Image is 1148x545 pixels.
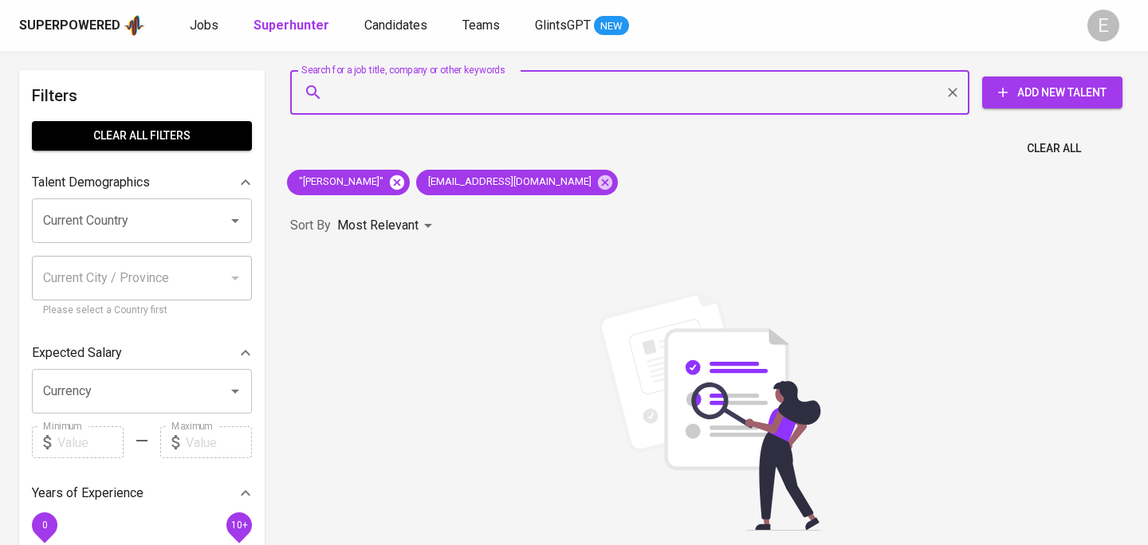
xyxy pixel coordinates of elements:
[942,81,964,104] button: Clear
[32,83,252,108] h6: Filters
[32,343,122,363] p: Expected Salary
[190,16,222,36] a: Jobs
[590,292,829,531] img: file_searching.svg
[224,380,246,402] button: Open
[535,18,591,33] span: GlintsGPT
[364,16,431,36] a: Candidates
[32,337,252,369] div: Expected Salary
[290,216,331,235] p: Sort By
[995,83,1110,103] span: Add New Talent
[337,211,438,241] div: Most Relevant
[32,173,150,192] p: Talent Demographics
[337,216,419,235] p: Most Relevant
[224,210,246,232] button: Open
[186,426,252,458] input: Value
[32,167,252,198] div: Talent Demographics
[1020,134,1087,163] button: Clear All
[416,174,601,190] span: [EMAIL_ADDRESS][DOMAIN_NAME]
[43,303,241,319] p: Please select a Country first
[19,17,120,35] div: Superpowered
[32,477,252,509] div: Years of Experience
[19,14,145,37] a: Superpoweredapp logo
[1087,10,1119,41] div: E
[41,520,47,531] span: 0
[32,484,143,503] p: Years of Experience
[594,18,629,34] span: NEW
[287,170,410,195] div: "[PERSON_NAME]"
[57,426,124,458] input: Value
[462,16,503,36] a: Teams
[982,76,1122,108] button: Add New Talent
[32,121,252,151] button: Clear All filters
[364,18,427,33] span: Candidates
[45,126,239,146] span: Clear All filters
[190,18,218,33] span: Jobs
[124,14,145,37] img: app logo
[462,18,500,33] span: Teams
[254,16,332,36] a: Superhunter
[416,170,618,195] div: [EMAIL_ADDRESS][DOMAIN_NAME]
[535,16,629,36] a: GlintsGPT NEW
[1027,139,1081,159] span: Clear All
[287,174,393,190] span: "[PERSON_NAME]"
[254,18,329,33] b: Superhunter
[230,520,247,531] span: 10+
